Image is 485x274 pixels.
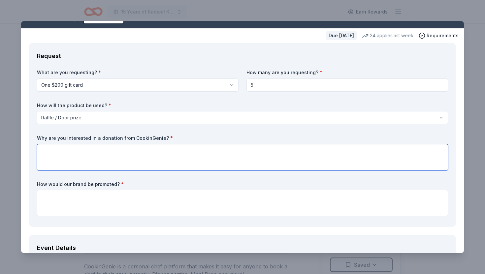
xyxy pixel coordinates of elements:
[246,69,448,76] label: How many are you requesting?
[326,31,357,40] div: Due [DATE]
[37,243,448,253] div: Event Details
[37,135,448,141] label: Why are you interested in a donation from CookinGenie?
[37,69,239,76] label: What are you requesting?
[362,32,413,40] div: 24 applies last week
[419,32,459,40] button: Requirements
[37,51,448,61] div: Request
[37,102,448,109] label: How will the product be used?
[427,32,459,40] span: Requirements
[37,181,448,188] label: How would our brand be promoted?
